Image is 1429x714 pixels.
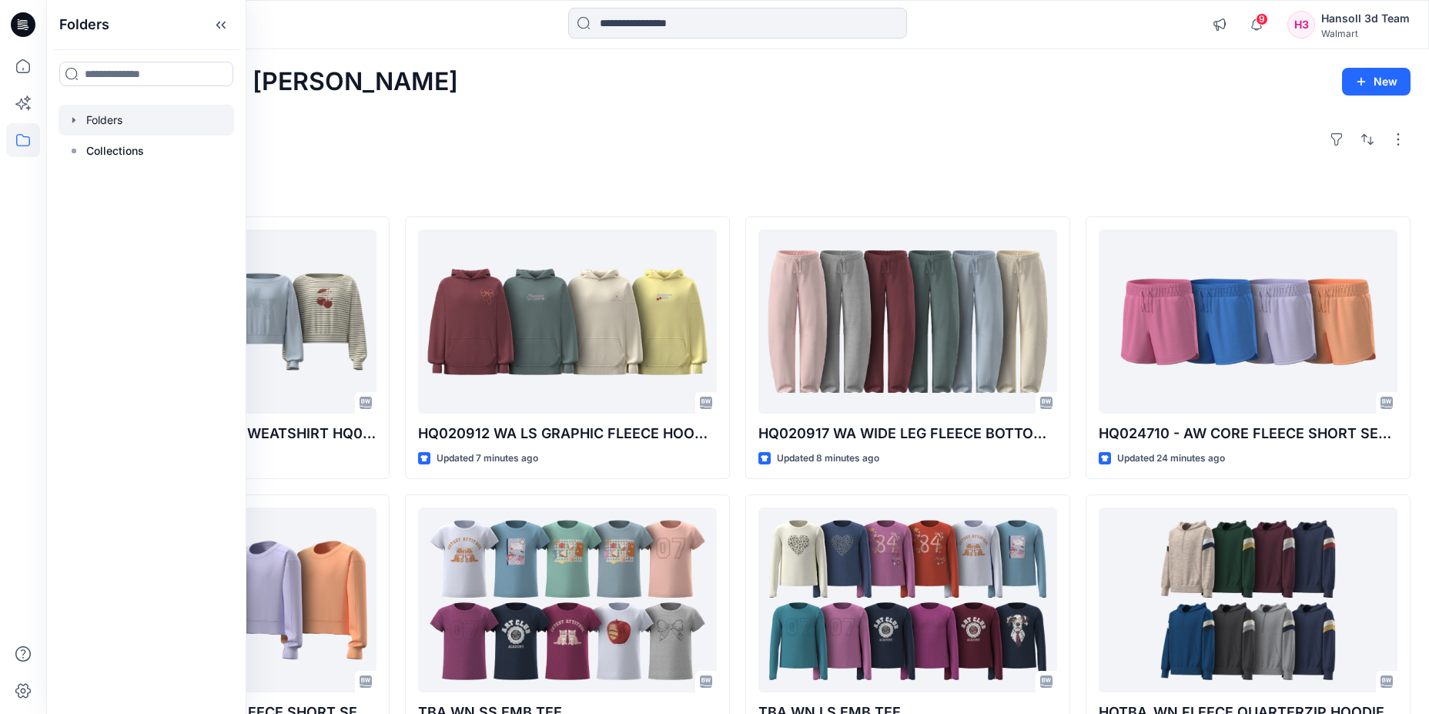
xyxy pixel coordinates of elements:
p: HQ020912 WA LS GRAPHIC FLEECE HOODIE ASTM FIT L(10/12) [418,423,717,444]
span: 9 [1256,13,1268,25]
p: HQ024710 - AW CORE FLEECE SHORT SET (BTM) [1099,423,1397,444]
a: TBA WN LS EMB TEE [758,508,1057,692]
p: HQ020917 WA WIDE LEG FLEECE BOTTOM_OPT ASTM FIT L(10/12) [758,423,1057,444]
div: Hansoll 3d Team [1321,9,1410,28]
p: Updated 24 minutes ago [1117,451,1225,467]
div: H3 [1287,11,1315,39]
p: Updated 7 minutes ago [437,451,538,467]
h2: Welcome back, [PERSON_NAME] [65,68,458,96]
p: Updated 8 minutes ago [777,451,879,467]
h4: Styles [65,183,1411,201]
a: HQ024710 - AW CORE FLEECE SHORT SET (BTM) [1099,230,1397,414]
a: HQTBA_WN FLEECE QUARTERZIP HOODIE [1099,508,1397,692]
button: New [1342,68,1411,96]
a: HQ020912 WA LS GRAPHIC FLEECE HOODIE ASTM FIT L(10/12) [418,230,717,414]
a: HQ020917 WA WIDE LEG FLEECE BOTTOM_OPT ASTM FIT L(10/12) [758,230,1057,414]
div: Walmart [1321,28,1410,39]
p: Collections [86,142,144,160]
a: TBA WN SS EMB TEE [418,508,717,692]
